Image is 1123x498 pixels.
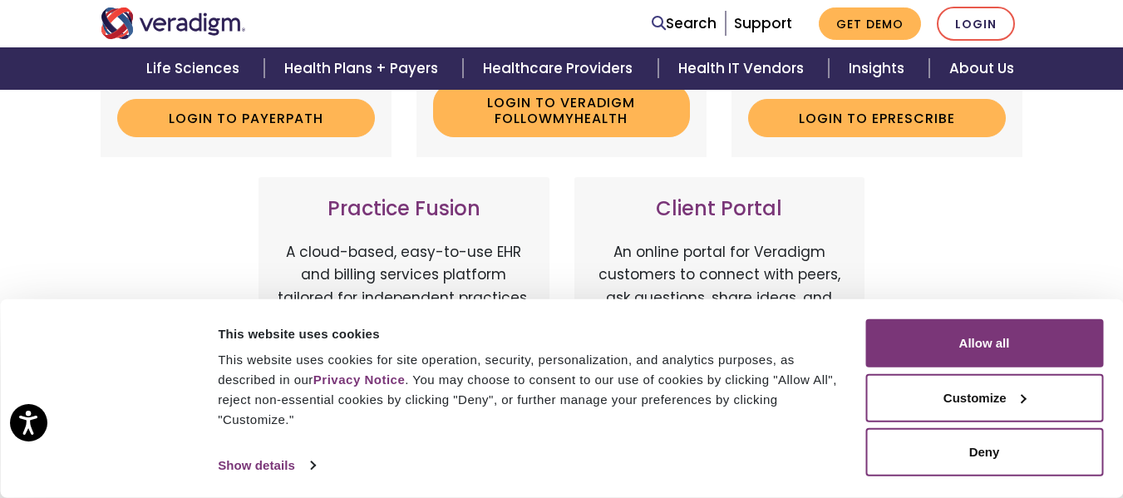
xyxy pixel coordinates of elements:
[218,453,314,478] a: Show details
[929,47,1034,90] a: About Us
[865,319,1103,367] button: Allow all
[658,47,829,90] a: Health IT Vendors
[313,372,405,387] a: Privacy Notice
[591,241,849,399] p: An online portal for Veradigm customers to connect with peers, ask questions, share ideas, and st...
[126,47,264,90] a: Life Sciences
[937,7,1015,41] a: Login
[865,373,1103,422] button: Customize
[463,47,658,90] a: Healthcare Providers
[829,47,929,90] a: Insights
[218,323,846,343] div: This website uses cookies
[275,197,533,221] h3: Practice Fusion
[734,13,792,33] a: Support
[218,350,846,430] div: This website uses cookies for site operation, security, personalization, and analytics purposes, ...
[275,241,533,399] p: A cloud-based, easy-to-use EHR and billing services platform tailored for independent practices. ...
[433,83,691,137] a: Login to Veradigm FollowMyHealth
[591,197,849,221] h3: Client Portal
[652,12,717,35] a: Search
[264,47,463,90] a: Health Plans + Payers
[101,7,246,39] img: Veradigm logo
[748,99,1006,137] a: Login to ePrescribe
[117,99,375,137] a: Login to Payerpath
[819,7,921,40] a: Get Demo
[804,378,1103,478] iframe: Drift Chat Widget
